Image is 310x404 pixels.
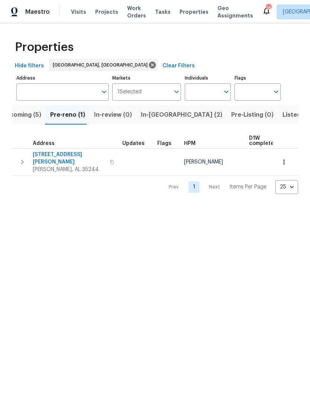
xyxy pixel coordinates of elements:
[127,4,146,19] span: Work Orders
[180,8,209,16] span: Properties
[184,159,223,165] span: [PERSON_NAME]
[159,59,198,73] button: Clear Filters
[235,76,281,80] label: Flags
[155,9,171,14] span: Tasks
[12,59,47,73] button: Hide filters
[221,87,232,97] button: Open
[25,8,50,16] span: Maestro
[185,76,231,80] label: Individuals
[16,76,109,80] label: Address
[50,110,85,120] span: Pre-reno (1)
[49,59,157,71] div: [GEOGRAPHIC_DATA], [GEOGRAPHIC_DATA]
[271,87,281,97] button: Open
[231,110,274,120] span: Pre-Listing (0)
[15,43,74,51] span: Properties
[188,181,200,193] a: Goto page 1
[229,183,267,191] p: Items Per Page
[266,4,271,12] div: 18
[95,8,118,16] span: Projects
[217,4,253,19] span: Geo Assignments
[184,141,196,146] span: HPM
[122,141,145,146] span: Updates
[162,180,298,194] nav: Pagination Navigation
[33,166,105,173] span: [PERSON_NAME], AL 35244
[94,110,132,120] span: In-review (0)
[275,177,298,197] div: 25
[157,141,171,146] span: Flags
[1,110,41,120] span: Upcoming (5)
[15,61,44,71] span: Hide filters
[71,8,86,16] span: Visits
[249,136,274,146] span: D1W complete
[99,87,109,97] button: Open
[141,110,222,120] span: In-[GEOGRAPHIC_DATA] (2)
[112,76,181,80] label: Markets
[33,151,105,166] span: [STREET_ADDRESS][PERSON_NAME]
[33,141,55,146] span: Address
[53,61,151,69] span: [GEOGRAPHIC_DATA], [GEOGRAPHIC_DATA]
[171,87,182,97] button: Open
[117,89,142,95] span: 1 Selected
[162,61,195,71] span: Clear Filters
